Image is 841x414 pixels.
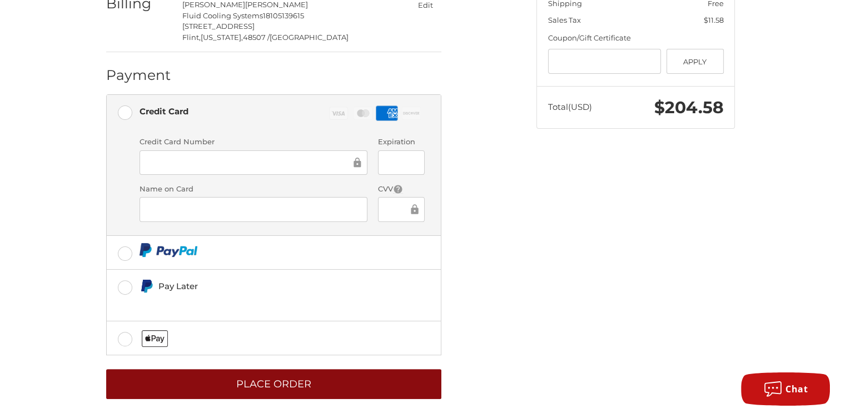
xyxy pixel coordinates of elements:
label: CVV [378,184,424,195]
span: Sales Tax [548,16,581,24]
span: 48507 / [243,33,270,42]
iframe: PayPal Message 1 [140,298,365,307]
label: Expiration [378,137,424,148]
iframe: Secure Credit Card Frame - CVV [386,203,408,216]
img: PayPal icon [140,243,198,257]
span: [STREET_ADDRESS] [182,22,255,31]
span: Flint, [182,33,201,42]
iframe: Secure Credit Card Frame - Credit Card Number [147,156,351,169]
img: Pay Later icon [140,279,153,293]
div: Pay Later [158,277,365,295]
input: Gift Certificate or Coupon Code [548,49,661,74]
span: Chat [785,383,808,395]
span: [US_STATE], [201,33,243,42]
button: Place Order [106,369,441,400]
iframe: Secure Credit Card Frame - Expiration Date [386,156,416,169]
span: Fluid Cooling Systems [182,11,263,20]
div: Credit Card [140,102,188,120]
span: $11.58 [704,16,724,24]
span: Total (USD) [548,102,592,112]
span: [GEOGRAPHIC_DATA] [270,33,349,42]
span: 18105139615 [263,11,304,20]
label: Name on Card [140,184,367,195]
button: Apply [666,49,724,74]
div: Coupon/Gift Certificate [548,33,724,44]
iframe: Secure Credit Card Frame - Cardholder Name [147,203,360,216]
label: Credit Card Number [140,137,367,148]
button: Chat [741,372,830,406]
h2: Payment [106,67,171,84]
img: Applepay icon [142,330,168,347]
span: $204.58 [654,97,724,118]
